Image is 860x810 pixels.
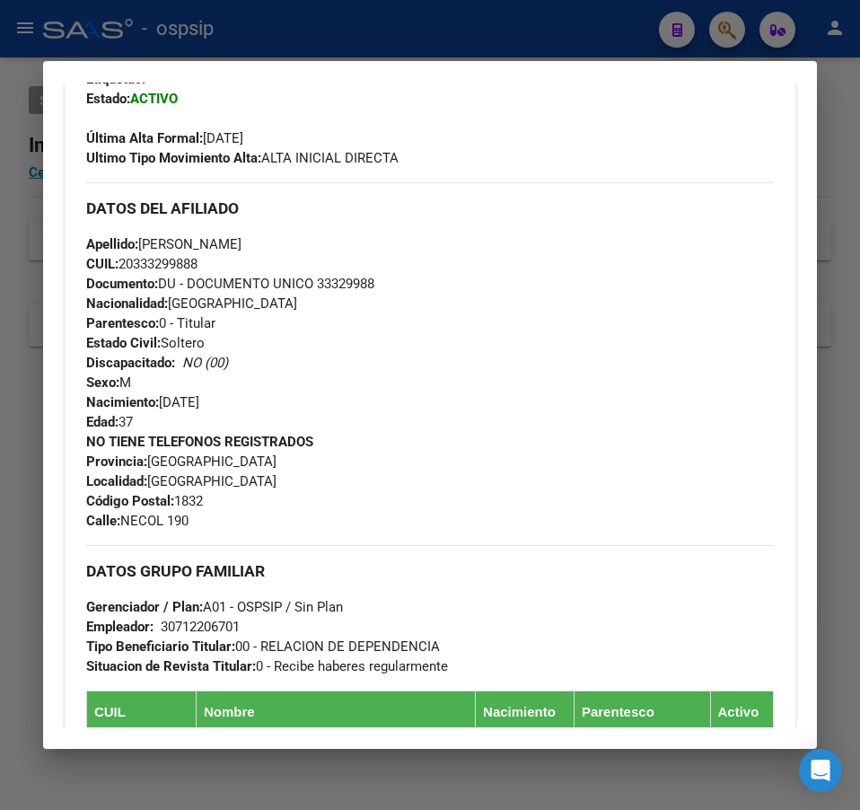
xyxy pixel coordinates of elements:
strong: Ultimo Tipo Movimiento Alta: [86,150,261,166]
span: [GEOGRAPHIC_DATA] [86,453,276,470]
span: NECOL 190 [86,513,189,529]
strong: Última Alta Formal: [86,130,203,146]
span: ALTA INICIAL DIRECTA [86,150,399,166]
th: Nombre [197,691,476,734]
th: Nacimiento [476,691,575,734]
strong: Empleador: [86,619,154,635]
div: 30712206701 [161,617,240,637]
strong: Tipo Beneficiario Titular: [86,638,235,655]
span: [GEOGRAPHIC_DATA] [86,473,276,489]
i: NO (00) [182,355,228,371]
strong: Documento: [86,276,158,292]
span: [PERSON_NAME] [86,236,241,252]
span: 37 [86,414,133,430]
span: [DATE] [86,394,199,410]
strong: ACTIVO [130,91,178,107]
div: Open Intercom Messenger [799,749,842,792]
strong: Código Postal: [86,493,174,509]
span: Soltero [86,335,205,351]
strong: Nacimiento: [86,394,159,410]
strong: Situacion de Revista Titular: [86,658,256,674]
span: DU - DOCUMENTO UNICO 33329988 [86,276,374,292]
strong: Provincia: [86,453,147,470]
strong: Calle: [86,513,120,529]
h3: DATOS DEL AFILIADO [86,198,774,218]
th: CUIL [86,691,196,734]
span: 20333299888 [86,256,197,272]
th: Parentesco [574,691,710,734]
span: 1832 [86,493,203,509]
strong: Estado Civil: [86,335,161,351]
span: 0 - Recibe haberes regularmente [86,658,448,674]
span: 0 - Titular [86,315,215,331]
span: [DATE] [86,130,243,146]
span: 00 - RELACION DE DEPENDENCIA [86,638,440,655]
strong: Sexo: [86,374,119,391]
th: Activo [710,691,774,734]
span: A01 - OSPSIP / Sin Plan [86,599,343,615]
strong: Discapacitado: [86,355,175,371]
strong: Etiquetas: [86,71,145,87]
strong: Edad: [86,414,118,430]
strong: Estado: [86,91,130,107]
strong: Parentesco: [86,315,159,331]
span: [GEOGRAPHIC_DATA] [86,295,297,312]
h3: DATOS GRUPO FAMILIAR [86,561,774,581]
strong: Gerenciador / Plan: [86,599,203,615]
strong: Localidad: [86,473,147,489]
strong: Nacionalidad: [86,295,168,312]
strong: CUIL: [86,256,118,272]
span: M [86,374,131,391]
strong: NO TIENE TELEFONOS REGISTRADOS [86,434,313,450]
strong: Apellido: [86,236,138,252]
